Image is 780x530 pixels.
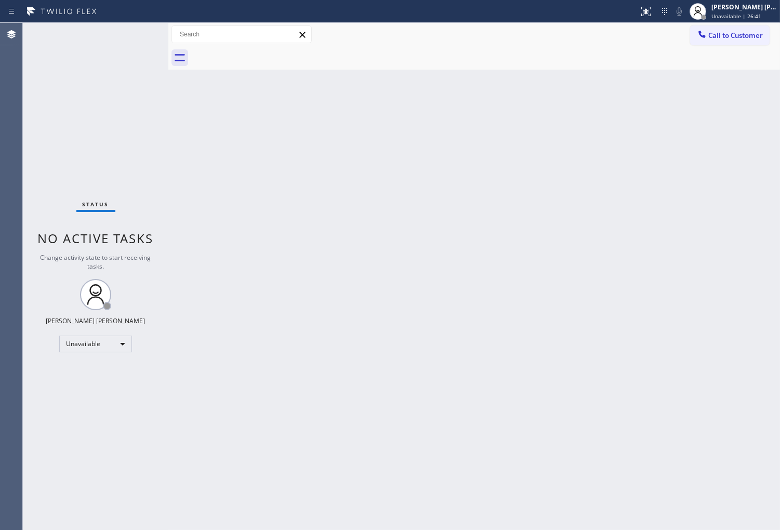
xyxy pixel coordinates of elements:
div: Unavailable [59,336,132,352]
div: [PERSON_NAME] [PERSON_NAME] [711,3,777,11]
button: Call to Customer [690,25,770,45]
div: [PERSON_NAME] [PERSON_NAME] [46,316,146,325]
span: No active tasks [38,230,154,247]
span: Call to Customer [708,31,763,40]
button: Mute [672,4,686,19]
span: Unavailable | 26:41 [711,12,761,20]
input: Search [172,26,311,43]
span: Status [83,201,109,208]
span: Change activity state to start receiving tasks. [41,253,151,271]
